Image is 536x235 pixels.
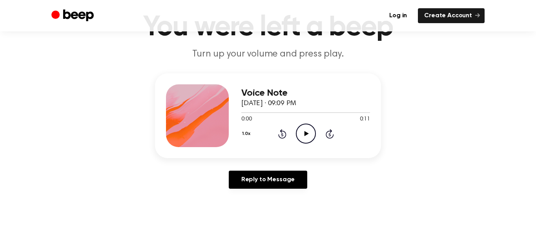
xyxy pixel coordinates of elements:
[229,171,307,189] a: Reply to Message
[383,8,413,23] a: Log in
[418,8,485,23] a: Create Account
[117,48,419,61] p: Turn up your volume and press play.
[241,127,253,140] button: 1.0x
[241,100,296,107] span: [DATE] · 09:09 PM
[51,8,96,24] a: Beep
[360,115,370,124] span: 0:11
[241,88,370,98] h3: Voice Note
[241,115,252,124] span: 0:00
